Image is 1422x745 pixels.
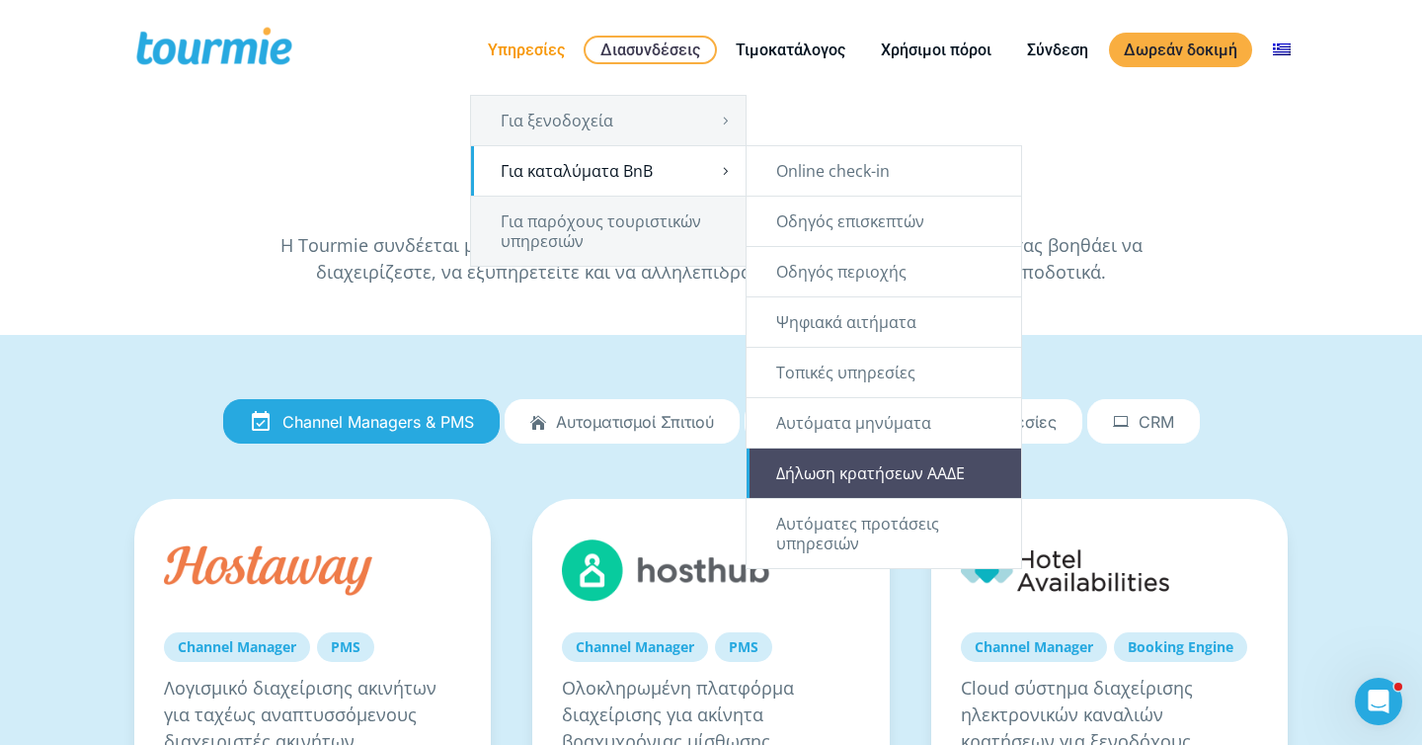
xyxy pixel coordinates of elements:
[282,413,474,431] span: Channel Managers & PMS
[747,197,1021,246] a: Οδηγός επισκεπτών
[715,632,772,662] a: PMS
[747,297,1021,347] a: Ψηφιακά αιτήματα
[471,197,746,266] a: Για παρόχους τουριστικών υπηρεσιών
[164,632,310,662] a: Channel Manager
[1114,632,1247,662] a: Booking Engine
[747,146,1021,196] a: Online check-in
[721,38,860,62] a: Τιμοκατάλογος
[280,233,1143,284] span: Η Tourmie συνδέεται με το λογισμικό του ξενοδοχείου ή του καταλύματός σας, για να σας βοηθάει να ...
[747,398,1021,448] a: Αυτόματα μηνύματα
[562,632,708,662] a: Channel Manager
[1139,413,1174,431] span: CRM
[584,36,717,64] a: Διασυνδέσεις
[747,348,1021,397] a: Τοπικές υπηρεσίες
[866,38,1006,62] a: Χρήσιμοι πόροι
[1109,33,1252,67] a: Δωρεάν δοκιμή
[317,632,374,662] a: PMS
[505,399,740,445] a: Αυτοματισμοί Σπιτιού
[747,449,1021,498] a: Δήλωση κρατήσεων ΑΑΔΕ
[1087,399,1200,445] a: CRM
[471,146,746,196] a: Για καταλύματα BnB
[556,413,714,431] span: Αυτοματισμοί Σπιτιού
[473,38,580,62] a: Υπηρεσίες
[471,96,746,145] a: Για ξενοδοχεία
[745,399,912,445] a: Επικοινωνία
[223,399,500,445] a: Channel Managers & PMS
[747,499,1021,568] a: Αυτόματες προτάσεις υπηρεσιών
[747,247,1021,296] a: Οδηγός περιοχής
[961,632,1107,662] a: Channel Manager
[1012,38,1103,62] a: Σύνδεση
[1355,678,1402,725] iframe: Intercom live chat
